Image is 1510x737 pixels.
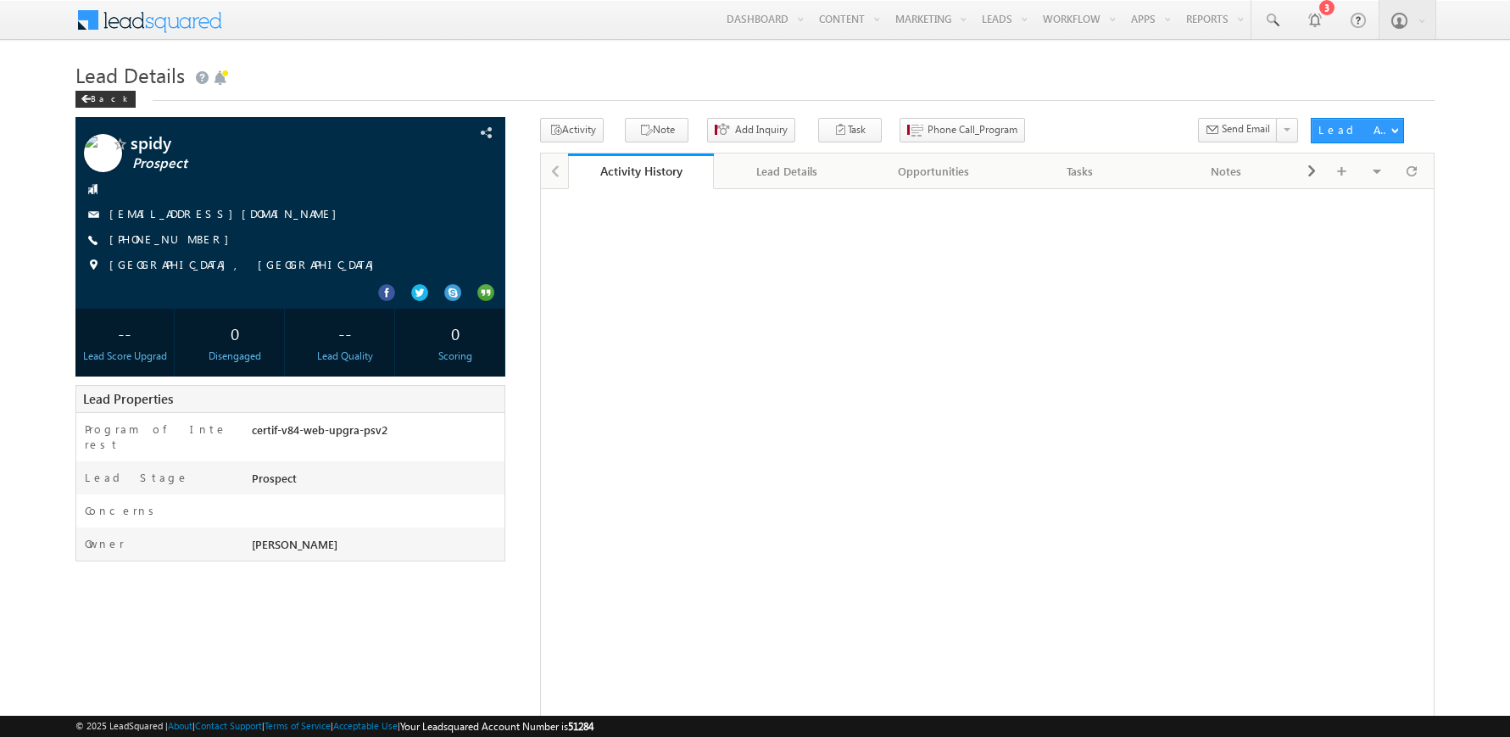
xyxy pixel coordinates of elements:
[300,349,390,364] div: Lead Quality
[195,720,262,731] a: Contact Support
[900,118,1025,142] button: Phone Call_Program
[190,349,280,364] div: Disengaged
[75,718,593,734] span: © 2025 LeadSquared | | | | |
[80,349,170,364] div: Lead Score Upgrad
[410,349,500,364] div: Scoring
[928,122,1017,137] span: Phone Call_Program
[1007,154,1154,189] a: Tasks
[132,155,400,172] span: Prospect
[333,720,398,731] a: Acceptable Use
[265,720,331,731] a: Terms of Service
[410,317,500,349] div: 0
[714,154,861,189] a: Lead Details
[83,390,173,407] span: Lead Properties
[874,161,992,181] div: Opportunities
[568,720,593,733] span: 51284
[85,503,160,518] label: Concerns
[1311,118,1404,143] button: Lead Actions
[190,317,280,349] div: 0
[1167,161,1285,181] div: Notes
[252,537,337,551] span: [PERSON_NAME]
[707,118,795,142] button: Add Inquiry
[80,317,170,349] div: --
[75,61,185,88] span: Lead Details
[109,232,237,248] span: [PHONE_NUMBER]
[861,154,1007,189] a: Opportunities
[540,118,604,142] button: Activity
[735,122,788,137] span: Add Inquiry
[109,206,345,221] a: [EMAIL_ADDRESS][DOMAIN_NAME]
[581,163,702,179] div: Activity History
[109,257,382,274] span: [GEOGRAPHIC_DATA], [GEOGRAPHIC_DATA]
[168,720,192,731] a: About
[300,317,390,349] div: --
[727,161,845,181] div: Lead Details
[1154,154,1301,189] a: Notes
[1021,161,1139,181] div: Tasks
[568,154,715,189] a: Activity History
[1318,122,1390,137] div: Lead Actions
[85,536,125,551] label: Owner
[75,91,136,108] div: Back
[84,134,122,178] img: Profile photo
[400,720,593,733] span: Your Leadsquared Account Number is
[625,118,688,142] button: Note
[248,470,504,494] div: Prospect
[1222,121,1270,137] span: Send Email
[85,470,189,485] label: Lead Stage
[75,90,144,104] a: Back
[131,134,398,151] span: spidy
[818,118,882,142] button: Task
[248,422,504,445] div: certif-v84-web-upgra-psv2
[1198,118,1278,142] button: Send Email
[85,422,231,452] label: Program of Interest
